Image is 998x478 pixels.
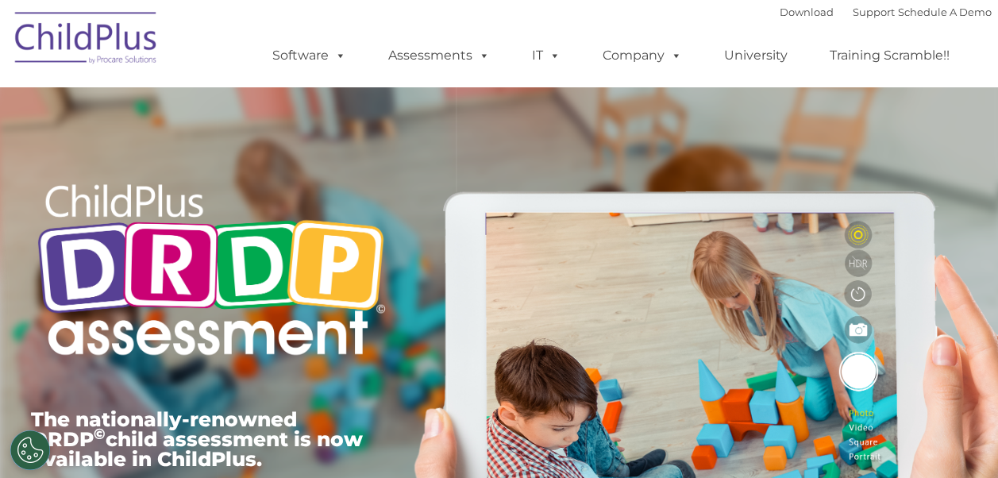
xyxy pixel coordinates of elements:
[10,430,50,470] button: Cookies Settings
[31,163,391,382] img: Copyright - DRDP Logo Light
[814,40,965,71] a: Training Scramble!!
[708,40,803,71] a: University
[372,40,506,71] a: Assessments
[780,6,992,18] font: |
[780,6,834,18] a: Download
[898,6,992,18] a: Schedule A Demo
[587,40,698,71] a: Company
[94,425,106,443] sup: ©
[7,1,166,80] img: ChildPlus by Procare Solutions
[516,40,576,71] a: IT
[256,40,362,71] a: Software
[853,6,895,18] a: Support
[31,407,363,471] span: The nationally-renowned DRDP child assessment is now available in ChildPlus.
